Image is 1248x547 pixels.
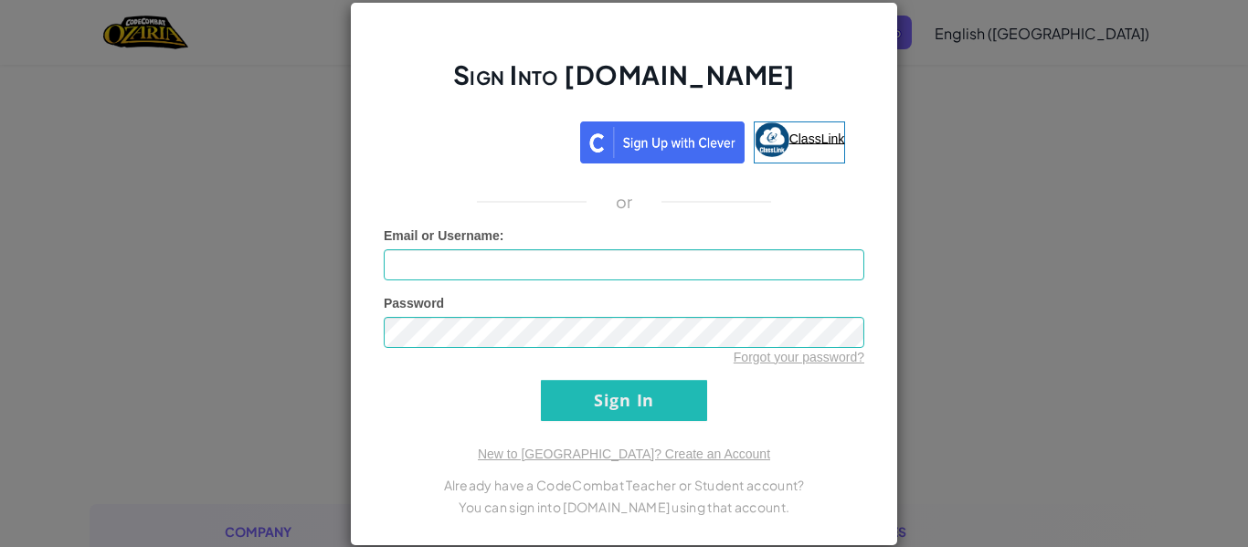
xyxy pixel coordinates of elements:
a: Forgot your password? [734,350,864,364]
span: ClassLink [789,131,845,145]
img: clever_sso_button@2x.png [580,121,745,163]
input: Sign In [541,380,707,421]
p: You can sign into [DOMAIN_NAME] using that account. [384,496,864,518]
h2: Sign Into [DOMAIN_NAME] [384,58,864,110]
span: Email or Username [384,228,500,243]
a: New to [GEOGRAPHIC_DATA]? Create an Account [478,447,770,461]
img: classlink-logo-small.png [755,122,789,157]
iframe: Sign in with Google Button [394,120,580,160]
p: Already have a CodeCombat Teacher or Student account? [384,474,864,496]
span: Password [384,296,444,310]
label: : [384,226,504,245]
p: or [616,191,633,213]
